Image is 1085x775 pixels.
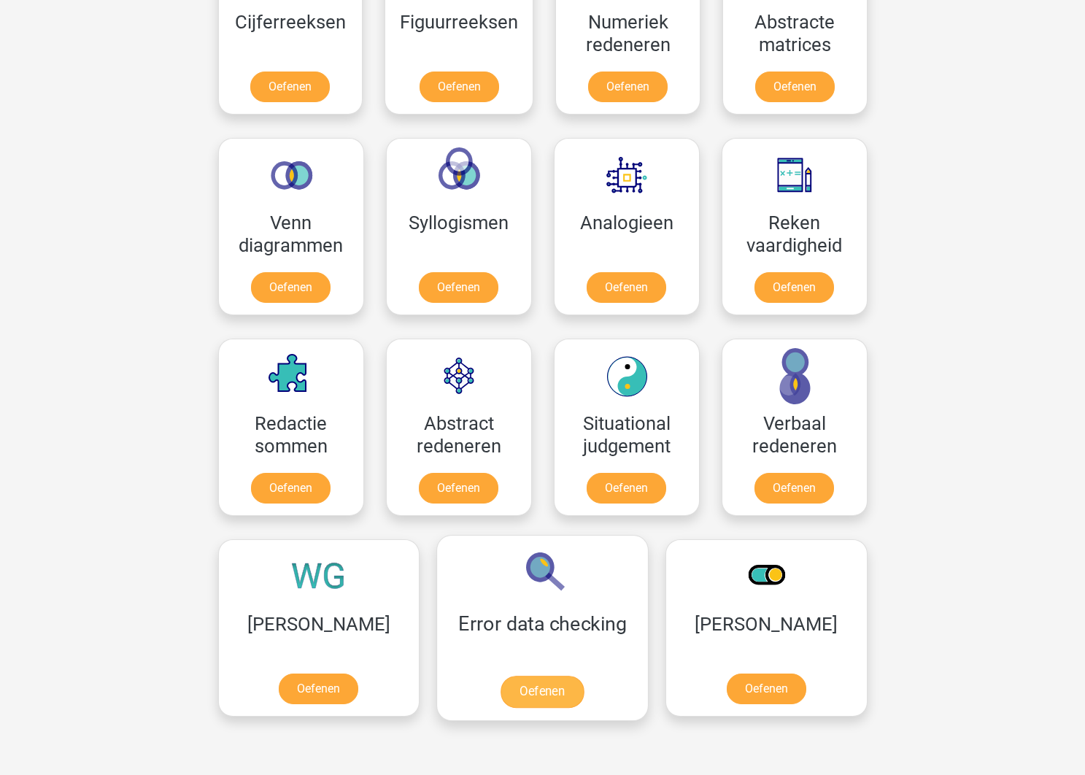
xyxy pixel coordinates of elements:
[251,473,331,504] a: Oefenen
[588,72,668,102] a: Oefenen
[250,72,330,102] a: Oefenen
[755,72,835,102] a: Oefenen
[279,674,358,704] a: Oefenen
[420,72,499,102] a: Oefenen
[727,674,806,704] a: Oefenen
[587,272,666,303] a: Oefenen
[587,473,666,504] a: Oefenen
[251,272,331,303] a: Oefenen
[754,272,834,303] a: Oefenen
[501,676,584,708] a: Oefenen
[419,272,498,303] a: Oefenen
[754,473,834,504] a: Oefenen
[419,473,498,504] a: Oefenen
